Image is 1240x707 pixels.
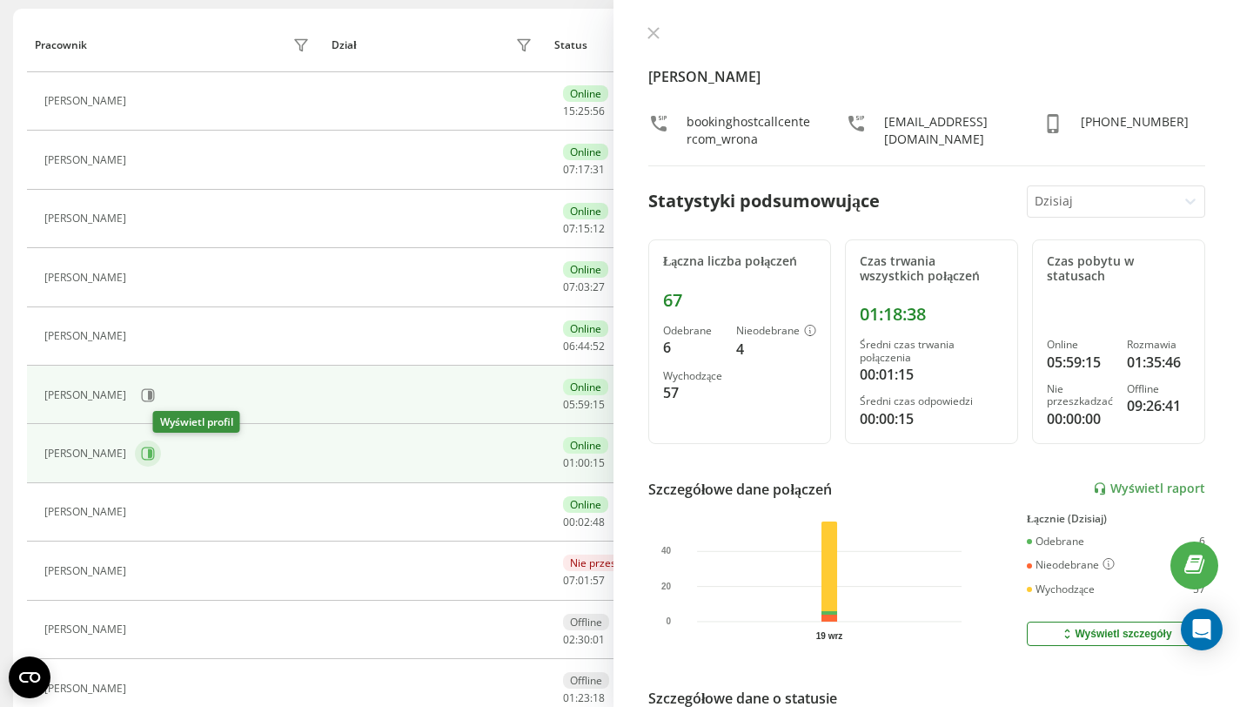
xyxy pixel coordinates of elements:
[563,632,575,647] span: 02
[663,337,722,358] div: 6
[593,455,605,470] span: 15
[563,320,608,337] div: Online
[578,573,590,588] span: 01
[1047,339,1113,351] div: Online
[1127,383,1190,395] div: Offline
[860,408,1003,429] div: 00:00:15
[1127,395,1190,416] div: 09:26:41
[44,683,131,695] div: [PERSON_NAME]
[563,692,605,704] div: : :
[816,631,843,641] text: 19 wrz
[593,339,605,353] span: 52
[563,221,575,236] span: 07
[44,389,131,401] div: [PERSON_NAME]
[1127,352,1190,373] div: 01:35:46
[1027,535,1084,548] div: Odebrane
[563,573,575,588] span: 07
[1047,254,1190,284] div: Czas pobytu w statusach
[563,515,575,529] span: 00
[153,411,240,433] div: Wyświetl profil
[1093,481,1205,496] a: Wyświetl raport
[578,397,590,412] span: 59
[687,113,811,148] div: bookinghostcallcentercom_wrona
[563,85,608,102] div: Online
[578,690,590,705] span: 23
[44,448,131,460] div: [PERSON_NAME]
[563,339,575,353] span: 06
[44,623,131,636] div: [PERSON_NAME]
[1047,408,1113,429] div: 00:00:00
[563,455,575,470] span: 01
[9,656,50,698] button: Open CMP widget
[593,632,605,647] span: 01
[563,340,605,353] div: : :
[593,515,605,529] span: 48
[593,162,605,177] span: 31
[1047,383,1113,408] div: Nie przeszkadzać
[663,382,722,403] div: 57
[593,104,605,118] span: 56
[1193,583,1205,596] div: 57
[563,144,608,160] div: Online
[578,339,590,353] span: 44
[1199,535,1205,548] div: 6
[563,437,608,454] div: Online
[44,565,131,577] div: [PERSON_NAME]
[578,279,590,294] span: 03
[563,281,605,293] div: : :
[860,339,1003,364] div: Średni czas trwania połączenia
[593,573,605,588] span: 57
[44,95,131,107] div: [PERSON_NAME]
[648,66,1205,87] h4: [PERSON_NAME]
[663,370,722,382] div: Wychodzące
[563,672,609,689] div: Offline
[578,104,590,118] span: 25
[661,546,672,555] text: 40
[563,516,605,529] div: : :
[663,290,816,311] div: 67
[554,39,587,51] div: Status
[1181,609,1223,650] div: Open Intercom Messenger
[563,379,608,395] div: Online
[1060,627,1171,641] div: Wyświetl szczegóły
[578,515,590,529] span: 02
[563,104,575,118] span: 15
[593,221,605,236] span: 12
[44,506,131,518] div: [PERSON_NAME]
[563,397,575,412] span: 05
[661,581,672,590] text: 20
[860,304,1003,325] div: 01:18:38
[593,690,605,705] span: 18
[35,39,87,51] div: Pracownik
[736,325,816,339] div: Nieodebrane
[648,479,832,500] div: Szczegółowe dane połączeń
[1047,352,1113,373] div: 05:59:15
[578,162,590,177] span: 17
[578,632,590,647] span: 30
[563,223,605,235] div: : :
[332,39,356,51] div: Dział
[1027,583,1095,596] div: Wychodzące
[563,279,575,294] span: 07
[44,154,131,166] div: [PERSON_NAME]
[648,188,880,214] div: Statystyki podsumowujące
[1027,558,1115,572] div: Nieodebrane
[563,555,662,571] div: Nie przeszkadzać
[593,279,605,294] span: 27
[884,113,1009,148] div: [EMAIL_ADDRESS][DOMAIN_NAME]
[563,496,608,513] div: Online
[563,162,575,177] span: 07
[563,634,605,646] div: : :
[1027,622,1205,646] button: Wyświetl szczegóły
[563,164,605,176] div: : :
[1127,339,1190,351] div: Rozmawia
[44,212,131,225] div: [PERSON_NAME]
[44,272,131,284] div: [PERSON_NAME]
[44,330,131,342] div: [PERSON_NAME]
[563,105,605,118] div: : :
[860,364,1003,385] div: 00:01:15
[593,397,605,412] span: 15
[663,254,816,269] div: Łączna liczba połączeń
[578,221,590,236] span: 15
[860,254,1003,284] div: Czas trwania wszystkich połączeń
